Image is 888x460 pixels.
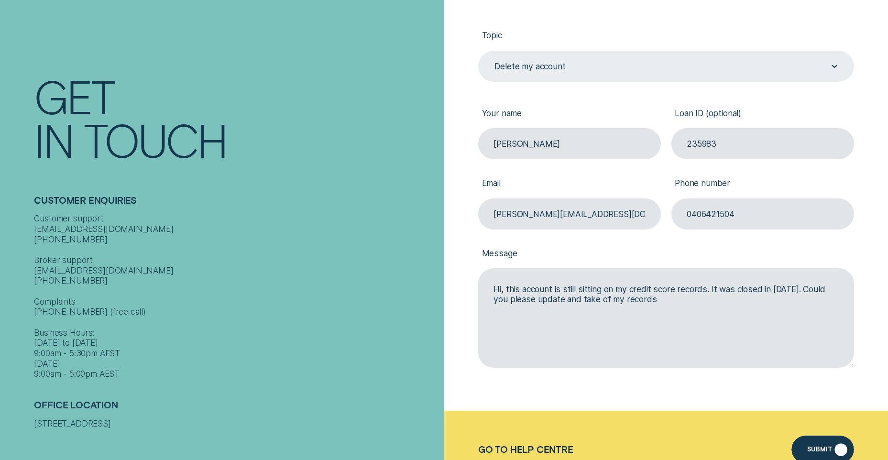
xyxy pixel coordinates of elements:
div: Get [34,75,114,118]
h2: Office Location [34,400,439,418]
label: Topic [478,22,854,51]
div: Delete my account [494,61,565,72]
a: Go to Help Centre [478,444,573,455]
label: Email [478,170,661,198]
label: Message [478,240,854,268]
textarea: Hi, this account is still sitting on my credit score records. It was closed in [DATE]. Could you ... [478,268,854,368]
div: Touch [84,118,226,162]
label: Phone number [671,170,854,198]
h2: Customer Enquiries [34,195,439,214]
div: Customer support [EMAIL_ADDRESS][DOMAIN_NAME] [PHONE_NUMBER] Broker support [EMAIL_ADDRESS][DOMAI... [34,213,439,379]
label: Loan ID (optional) [671,99,854,128]
label: Your name [478,99,661,128]
h1: Get In Touch [34,75,439,161]
div: [STREET_ADDRESS] [34,418,439,429]
div: In [34,118,73,162]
